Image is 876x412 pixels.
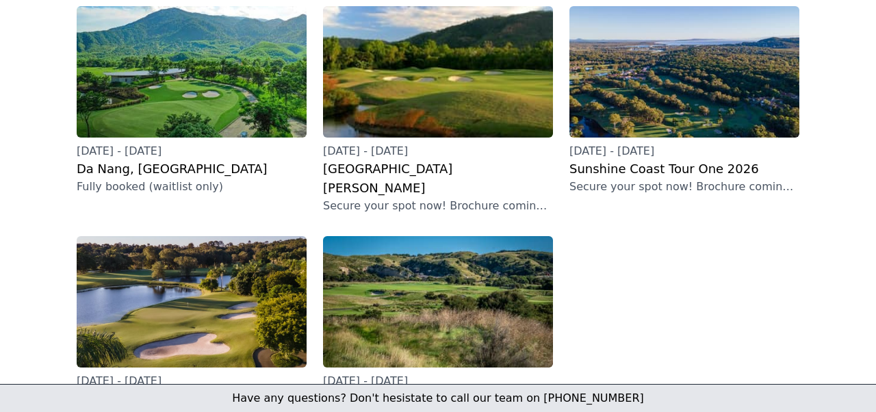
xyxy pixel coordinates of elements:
p: Secure your spot now! Brochure coming soon [569,179,799,195]
a: [DATE] - [DATE][GEOGRAPHIC_DATA][PERSON_NAME]Secure your spot now! Brochure coming soon [323,6,553,214]
a: [DATE] - [DATE]Da Nang, [GEOGRAPHIC_DATA]Fully booked (waitlist only) [77,6,307,195]
p: [DATE] - [DATE] [323,143,553,159]
a: [DATE] - [DATE]Sunshine Coast Tour One 2026Secure your spot now! Brochure coming soon [569,6,799,195]
p: Fully booked (waitlist only) [77,179,307,195]
h2: Da Nang, [GEOGRAPHIC_DATA] [77,159,307,179]
p: [DATE] - [DATE] [323,373,553,389]
p: [DATE] - [DATE] [77,143,307,159]
p: [DATE] - [DATE] [569,143,799,159]
h2: Sunshine Coast Tour One 2026 [569,159,799,179]
p: [DATE] - [DATE] [77,373,307,389]
h2: [GEOGRAPHIC_DATA][PERSON_NAME] [323,159,553,198]
p: Secure your spot now! Brochure coming soon [323,198,553,214]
